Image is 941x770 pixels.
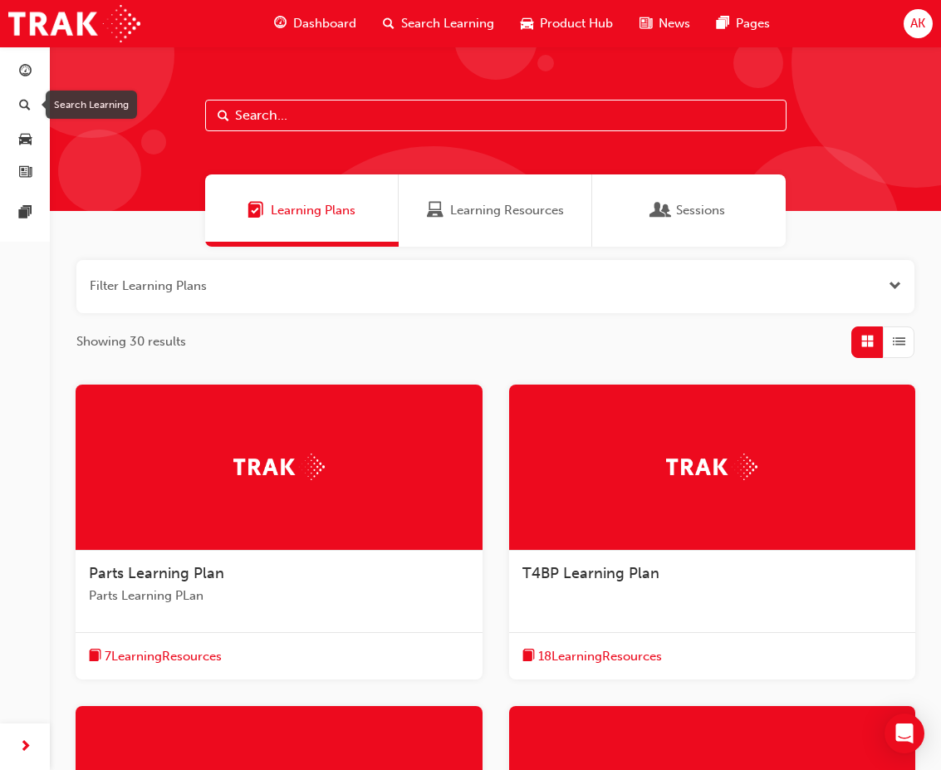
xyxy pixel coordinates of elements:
[717,13,729,34] span: pages-icon
[8,5,140,42] img: Trak
[522,564,659,582] span: T4BP Learning Plan
[659,14,690,33] span: News
[507,7,626,41] a: car-iconProduct Hub
[521,13,533,34] span: car-icon
[450,201,564,220] span: Learning Resources
[274,13,287,34] span: guage-icon
[218,106,229,125] span: Search
[76,332,186,351] span: Showing 30 results
[105,647,222,666] span: 7 Learning Resources
[19,206,32,221] span: pages-icon
[205,100,787,131] input: Search...
[89,586,469,606] span: Parts Learning PLan
[626,7,703,41] a: news-iconNews
[19,166,32,181] span: news-icon
[538,647,662,666] span: 18 Learning Resources
[885,714,924,753] div: Open Intercom Messenger
[861,332,874,351] span: Grid
[370,7,507,41] a: search-iconSearch Learning
[893,332,905,351] span: List
[910,14,925,33] span: AK
[19,65,32,80] span: guage-icon
[509,385,916,680] a: TrakT4BP Learning Planbook-icon18LearningResources
[46,91,137,119] div: Search Learning
[653,201,669,220] span: Sessions
[271,201,355,220] span: Learning Plans
[19,99,31,114] span: search-icon
[205,174,399,247] a: Learning PlansLearning Plans
[19,132,32,147] span: car-icon
[233,454,325,479] img: Trak
[522,646,662,667] button: book-icon18LearningResources
[89,564,224,582] span: Parts Learning Plan
[736,14,770,33] span: Pages
[248,201,264,220] span: Learning Plans
[89,646,222,667] button: book-icon7LearningResources
[19,737,32,758] span: next-icon
[904,9,933,38] button: AK
[640,13,652,34] span: news-icon
[540,14,613,33] span: Product Hub
[703,7,783,41] a: pages-iconPages
[401,14,494,33] span: Search Learning
[889,277,901,296] button: Open the filter
[89,646,101,667] span: book-icon
[399,174,592,247] a: Learning ResourcesLearning Resources
[666,454,757,479] img: Trak
[522,646,535,667] span: book-icon
[676,201,725,220] span: Sessions
[76,385,483,680] a: TrakParts Learning PlanParts Learning PLanbook-icon7LearningResources
[261,7,370,41] a: guage-iconDashboard
[383,13,395,34] span: search-icon
[427,201,444,220] span: Learning Resources
[293,14,356,33] span: Dashboard
[592,174,786,247] a: SessionsSessions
